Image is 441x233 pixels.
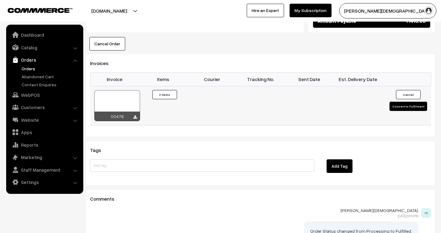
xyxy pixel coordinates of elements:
span: Tags [90,147,109,153]
th: Tracking No. [236,72,285,86]
span: Invoices [90,60,116,66]
button: Add Tag [327,159,352,173]
th: Sent Date [285,72,334,86]
a: Contact Enquires [20,81,81,88]
th: Est. Delivery Date [334,72,382,86]
th: Items [139,72,188,86]
a: Hire an Expert [247,4,284,17]
a: Orders [20,65,81,72]
p: [PERSON_NAME][DEMOGRAPHIC_DATA] [90,208,418,213]
span: [DATE] 02:04 PM [398,214,418,218]
a: Reports [8,139,81,150]
a: Dashboard [8,29,81,40]
button: Cancel [396,90,421,99]
img: COMMMERCE [8,8,72,13]
button: 2 Items [152,90,177,99]
a: COMMMERCE [8,6,62,14]
th: Invoice [90,72,139,86]
a: Abandoned Cart [20,73,81,80]
button: [PERSON_NAME][DEMOGRAPHIC_DATA] [339,3,436,18]
a: Website [8,114,81,125]
a: Marketing [8,152,81,163]
button: [DOMAIN_NAME] [70,3,149,18]
img: user [424,6,433,15]
button: Convert to Fulfilment [389,102,427,111]
a: Apps [8,127,81,138]
input: Add Tag [90,159,314,172]
span: Comments [90,196,122,202]
span: m [421,208,431,218]
a: WebPOS [8,89,81,100]
a: Staff Management [8,164,81,175]
a: Settings [8,177,81,188]
a: Orders [8,54,81,65]
div: 00478 [94,112,140,121]
button: Cancel Order [89,37,125,51]
th: Courier [188,72,236,86]
a: Customers [8,102,81,113]
a: My Subscription [290,4,332,17]
a: Catalog [8,42,81,53]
